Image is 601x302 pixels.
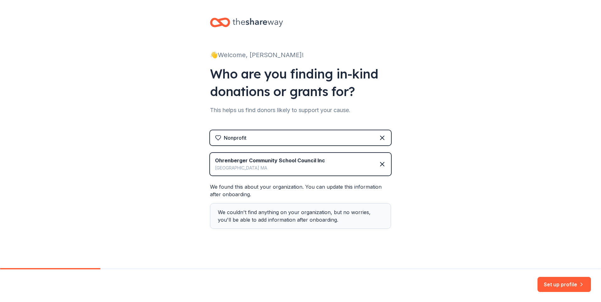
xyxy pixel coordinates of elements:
[210,183,391,229] div: We found this about your organization. You can update this information after onboarding.
[215,164,325,172] div: [GEOGRAPHIC_DATA] MA
[210,65,391,100] div: Who are you finding in-kind donations or grants for?
[210,50,391,60] div: 👋 Welcome, [PERSON_NAME]!
[210,105,391,115] div: This helps us find donors likely to support your cause.
[224,134,246,142] div: Nonprofit
[538,277,591,292] button: Set up profile
[215,157,325,164] div: Ohrenberger Community School Council Inc
[210,203,391,229] div: We couldn't find anything on your organization, but no worries, you'll be able to add information...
